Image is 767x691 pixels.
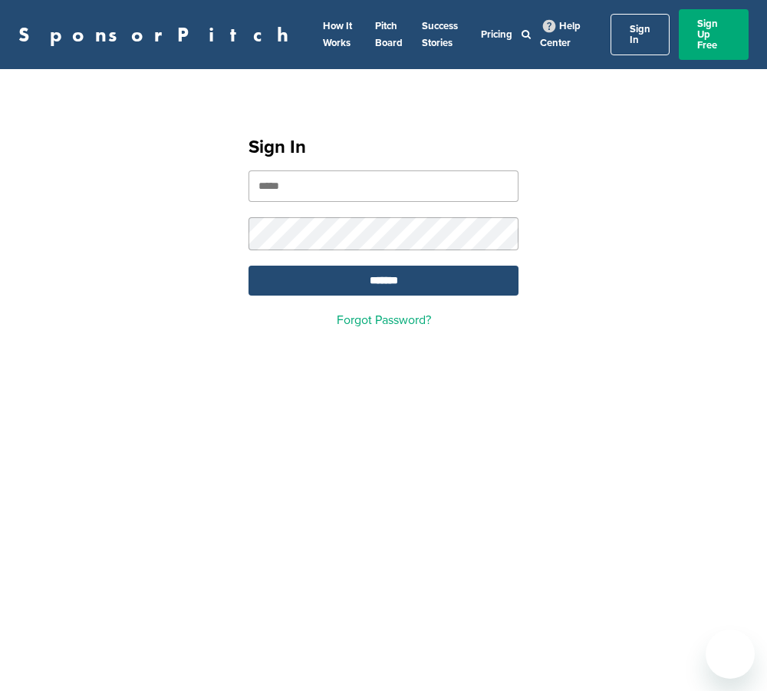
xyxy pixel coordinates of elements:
a: Success Stories [422,20,458,49]
a: SponsorPitch [18,25,298,45]
a: Sign Up Free [679,9,749,60]
a: Forgot Password? [337,312,431,328]
a: Sign In [611,14,670,55]
a: Pitch Board [375,20,403,49]
a: Help Center [540,17,581,52]
a: Pricing [481,28,512,41]
h1: Sign In [249,134,518,161]
iframe: Button to launch messaging window [706,630,755,679]
a: How It Works [323,20,352,49]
